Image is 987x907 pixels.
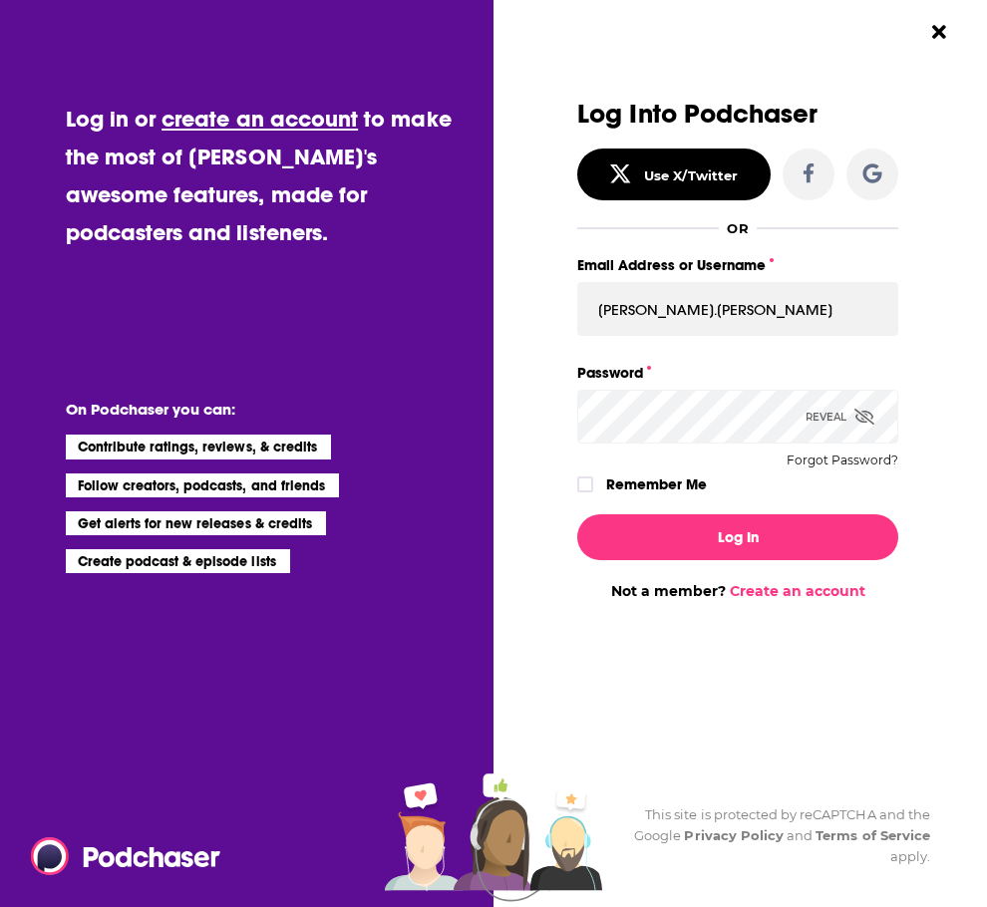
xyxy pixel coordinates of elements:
div: Not a member? [577,582,898,600]
button: Forgot Password? [787,453,898,467]
button: Close Button [920,13,958,51]
label: Remember Me [606,471,707,497]
a: Privacy Policy [684,827,784,843]
a: Podchaser - Follow, Share and Rate Podcasts [30,837,205,875]
button: Log In [577,514,898,560]
div: Use X/Twitter [644,167,738,183]
label: Password [577,360,898,386]
li: Create podcast & episode lists [66,549,290,573]
a: Terms of Service [816,827,930,843]
label: Email Address or Username [577,252,898,278]
div: OR [727,220,748,236]
div: This site is protected by reCAPTCHA and the Google and apply. [609,804,930,867]
a: create an account [162,105,358,133]
li: Follow creators, podcasts, and friends [66,473,340,497]
li: Get alerts for new releases & credits [66,511,326,535]
h3: Log Into Podchaser [577,100,898,129]
img: Podchaser - Follow, Share and Rate Podcasts [30,837,221,875]
a: Create an account [730,582,865,600]
li: On Podchaser you can: [66,400,465,419]
button: Use X/Twitter [577,149,771,200]
div: Reveal [806,390,874,444]
input: Email Address or Username [577,282,898,336]
li: Contribute ratings, reviews, & credits [66,435,332,458]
